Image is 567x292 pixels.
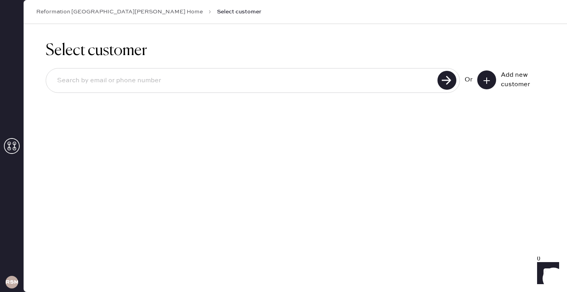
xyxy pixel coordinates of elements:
[530,257,563,290] iframe: Front Chat
[46,41,545,60] h1: Select customer
[36,8,203,16] a: Reformation [GEOGRAPHIC_DATA][PERSON_NAME] Home
[6,279,18,285] h3: RSMA
[465,75,472,85] div: Or
[217,8,261,16] span: Select customer
[51,72,435,90] input: Search by email or phone number
[501,70,540,89] div: Add new customer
